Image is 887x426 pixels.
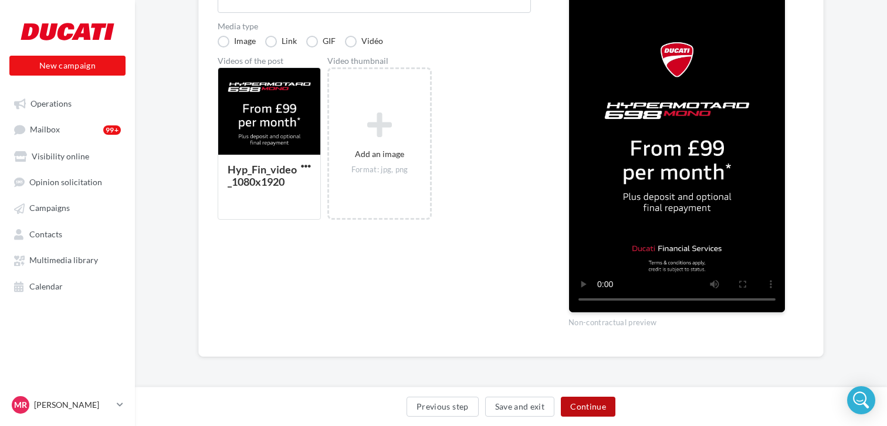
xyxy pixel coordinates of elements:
button: Previous step [407,397,479,417]
a: Operations [7,93,128,114]
a: Contacts [7,223,128,244]
button: Save and exit [485,397,555,417]
div: Open Intercom Messenger [847,386,875,414]
span: Mailbox [30,125,60,135]
a: Visibility online [7,145,128,166]
div: Videos of the post [218,57,321,65]
span: MR [14,399,27,411]
label: Link [265,36,297,47]
label: Media type [218,22,531,30]
a: Mailbox99+ [7,118,128,140]
span: Campaigns [29,203,70,213]
a: Calendar [7,275,128,297]
label: Image [218,36,256,47]
span: Calendar [29,281,63,291]
div: Video thumbnail [327,57,432,65]
div: Hyp_Fin_video_1080x1920 [228,163,297,188]
span: Visibility online [32,151,89,161]
div: 99+ [103,125,121,135]
div: Non-contractual preview [568,313,786,328]
span: Operations [31,98,72,108]
button: Continue [561,397,615,417]
button: New campaign [9,56,126,76]
span: Multimedia library [29,255,98,265]
span: Opinion solicitation [29,177,102,187]
label: GIF [306,36,336,47]
a: Campaigns [7,197,128,218]
label: Vidéo [345,36,383,47]
a: Multimedia library [7,249,128,270]
span: Contacts [29,229,62,239]
p: [PERSON_NAME] [34,399,112,411]
a: MR [PERSON_NAME] [9,394,126,416]
a: Opinion solicitation [7,171,128,192]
